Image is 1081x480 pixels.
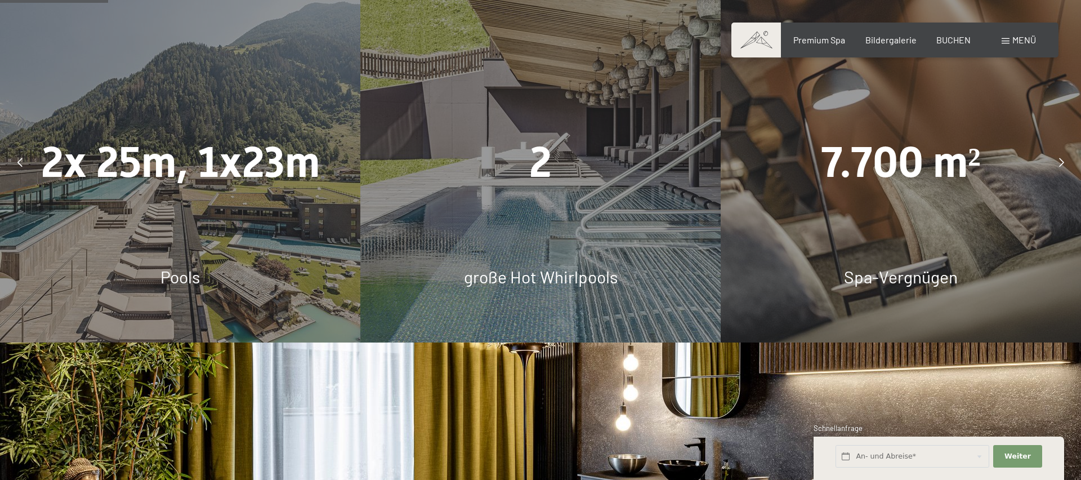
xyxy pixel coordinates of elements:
button: Weiter [993,445,1042,468]
span: Menü [1012,34,1036,45]
span: Pools [160,266,200,287]
a: BUCHEN [936,34,971,45]
span: Weiter [1004,451,1031,461]
span: 2x 25m, 1x23m [41,137,320,187]
span: Schnellanfrage [814,424,863,433]
span: Spa-Vergnügen [844,266,958,287]
span: 2 [529,137,552,187]
a: Bildergalerie [865,34,917,45]
a: Premium Spa [793,34,845,45]
span: große Hot Whirlpools [464,266,618,287]
span: 7.700 m² [821,137,981,187]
